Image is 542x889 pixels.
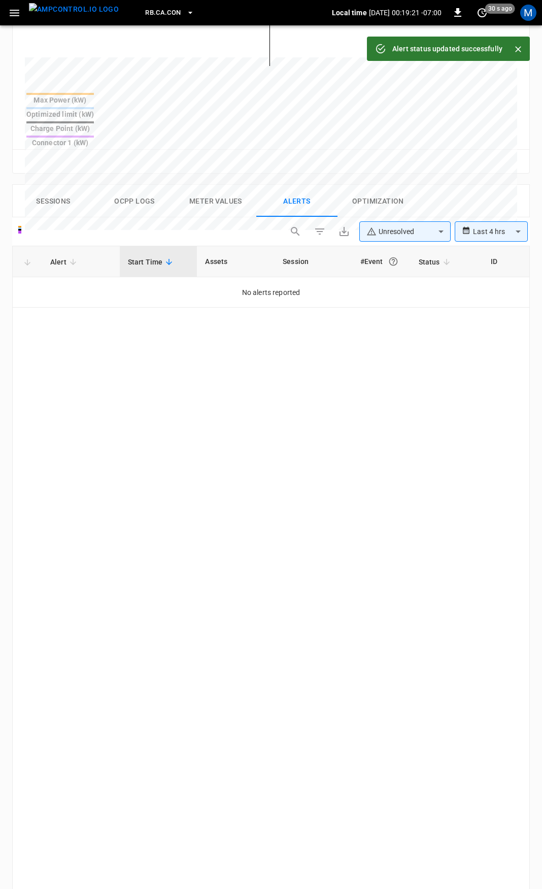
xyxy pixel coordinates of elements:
p: [DATE] 00:19:21 -07:00 [369,8,442,18]
td: No alerts reported [13,277,529,308]
span: Alert [50,256,80,268]
p: Local time [332,8,367,18]
button: An event is a single occurrence of an issue. An alert groups related events for the same asset, m... [384,252,402,271]
button: Optimization [337,185,419,217]
div: #Event [360,252,402,271]
button: set refresh interval [474,5,490,21]
div: Alert status updated successfully [392,40,502,58]
span: Start Time [128,256,176,268]
th: Session [275,246,352,277]
th: ID [483,246,529,277]
button: RB.CA.CON [141,3,198,23]
button: Alerts [256,185,337,217]
button: Ocpp logs [94,185,175,217]
div: Unresolved [366,226,434,237]
span: RB.CA.CON [145,7,181,19]
button: Meter Values [175,185,256,217]
button: Sessions [13,185,94,217]
div: Last 4 hrs [473,222,528,241]
div: profile-icon [520,5,536,21]
img: ampcontrol.io logo [29,3,119,16]
span: 30 s ago [485,4,515,14]
button: Close [511,42,526,57]
th: Assets [197,246,275,277]
span: Status [419,256,453,268]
